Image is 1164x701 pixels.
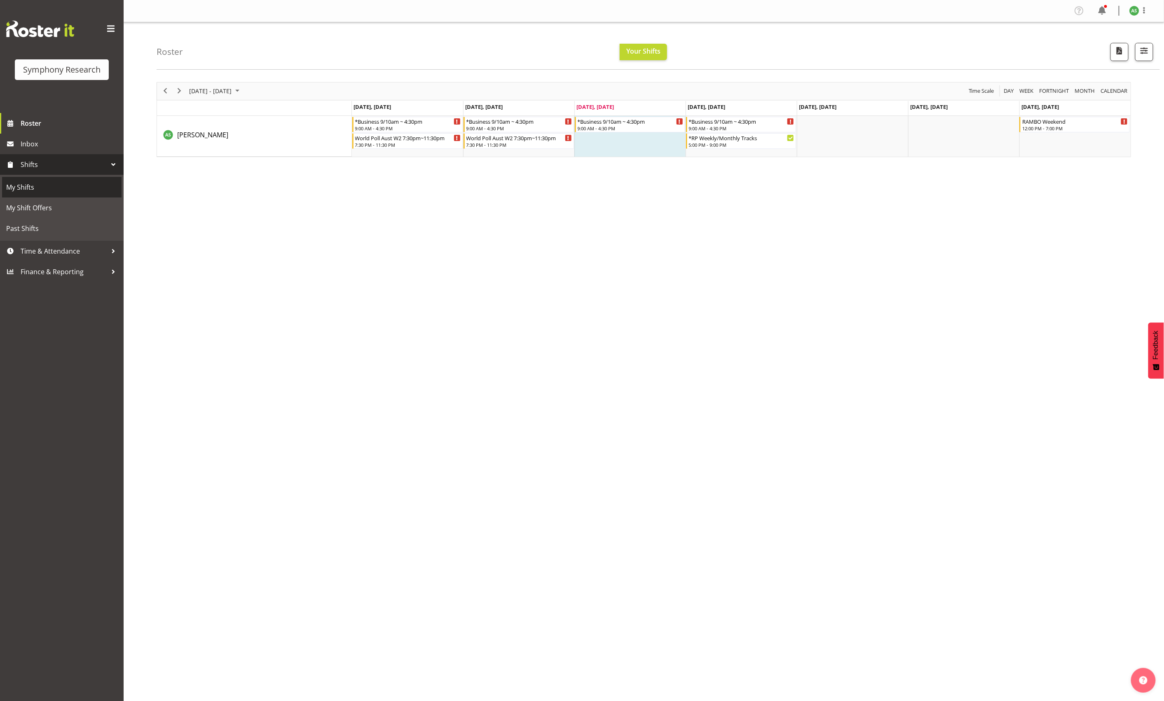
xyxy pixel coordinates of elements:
span: My Shift Offers [6,202,117,214]
div: Ange Steiger"s event - *Business 9/10am ~ 4:30pm Begin From Thursday, October 2, 2025 at 9:00:00 ... [686,117,796,132]
div: Symphony Research [23,64,101,76]
div: Timeline Week of October 1, 2025 [157,82,1131,157]
span: Feedback [1152,331,1160,360]
a: [PERSON_NAME] [177,130,228,140]
div: *RP Weekly/Monthly Tracks [689,134,794,142]
button: Your Shifts [620,44,667,60]
td: Ange Steiger resource [157,116,352,157]
span: [DATE], [DATE] [354,103,391,111]
button: Filter Shifts [1135,43,1153,61]
div: previous period [158,82,172,100]
button: Fortnight [1038,86,1071,96]
div: Ange Steiger"s event - RAMBO Weekend Begin From Sunday, October 5, 2025 at 12:00:00 PM GMT+13:00 ... [1019,117,1130,132]
div: RAMBO Weekend [1022,117,1128,125]
span: [DATE], [DATE] [799,103,837,111]
div: Ange Steiger"s event - World Poll Aust W2 7:30pm~11:30pm Begin From Monday, September 29, 2025 at... [352,133,463,149]
div: Sep 29 - Oct 05, 2025 [186,82,244,100]
span: Day [1003,86,1015,96]
button: Time Scale [967,86,996,96]
span: Fortnight [1039,86,1070,96]
a: My Shift Offers [2,198,122,218]
span: Past Shifts [6,222,117,235]
div: 9:00 AM - 4:30 PM [578,125,683,132]
button: Next [174,86,185,96]
span: Month [1074,86,1096,96]
span: Finance & Reporting [21,266,107,278]
div: 9:00 AM - 4:30 PM [355,125,461,132]
span: Time Scale [968,86,995,96]
button: Previous [160,86,171,96]
div: *Business 9/10am ~ 4:30pm [578,117,683,125]
button: Timeline Month [1074,86,1097,96]
div: *Business 9/10am ~ 4:30pm [355,117,461,125]
button: Month [1100,86,1129,96]
div: *Business 9/10am ~ 4:30pm [689,117,794,125]
div: World Poll Aust W2 7:30pm~11:30pm [355,134,461,142]
button: Feedback - Show survey [1148,322,1164,379]
span: [DATE], [DATE] [688,103,726,111]
div: Ange Steiger"s event - *RP Weekly/Monthly Tracks Begin From Thursday, October 2, 2025 at 5:00:00 ... [686,133,796,149]
div: 12:00 PM - 7:00 PM [1022,125,1128,132]
div: 9:00 AM - 4:30 PM [466,125,572,132]
button: Download a PDF of the roster according to the set date range. [1110,43,1129,61]
div: 9:00 AM - 4:30 PM [689,125,794,132]
div: Ange Steiger"s event - *Business 9/10am ~ 4:30pm Begin From Monday, September 29, 2025 at 9:00:00... [352,117,463,132]
a: Past Shifts [2,218,122,239]
div: Ange Steiger"s event - *Business 9/10am ~ 4:30pm Begin From Tuesday, September 30, 2025 at 9:00:0... [464,117,574,132]
img: Rosterit website logo [6,21,74,37]
button: October 2025 [188,86,243,96]
span: Roster [21,117,119,129]
div: 7:30 PM - 11:30 PM [466,141,572,148]
span: [DATE] - [DATE] [188,86,232,96]
span: [DATE], [DATE] [577,103,614,111]
img: help-xxl-2.png [1139,676,1148,685]
div: *Business 9/10am ~ 4:30pm [466,117,572,125]
table: Timeline Week of October 1, 2025 [352,116,1131,157]
span: Your Shifts [626,47,660,56]
span: [DATE], [DATE] [466,103,503,111]
span: [PERSON_NAME] [177,130,228,139]
img: ange-steiger11422.jpg [1129,6,1139,16]
div: 5:00 PM - 9:00 PM [689,141,794,148]
div: 7:30 PM - 11:30 PM [355,141,461,148]
span: Week [1019,86,1035,96]
button: Timeline Day [1003,86,1016,96]
span: Time & Attendance [21,245,107,257]
a: My Shifts [2,177,122,198]
button: Timeline Week [1019,86,1035,96]
div: Ange Steiger"s event - World Poll Aust W2 7:30pm~11:30pm Begin From Tuesday, September 30, 2025 a... [464,133,574,149]
div: Ange Steiger"s event - *Business 9/10am ~ 4:30pm Begin From Wednesday, October 1, 2025 at 9:00:00... [575,117,685,132]
span: Inbox [21,138,119,150]
h4: Roster [157,47,183,56]
span: My Shifts [6,181,117,193]
div: next period [172,82,186,100]
span: [DATE], [DATE] [1022,103,1059,111]
div: World Poll Aust W2 7:30pm~11:30pm [466,134,572,142]
span: calendar [1100,86,1129,96]
span: Shifts [21,158,107,171]
span: [DATE], [DATE] [911,103,948,111]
